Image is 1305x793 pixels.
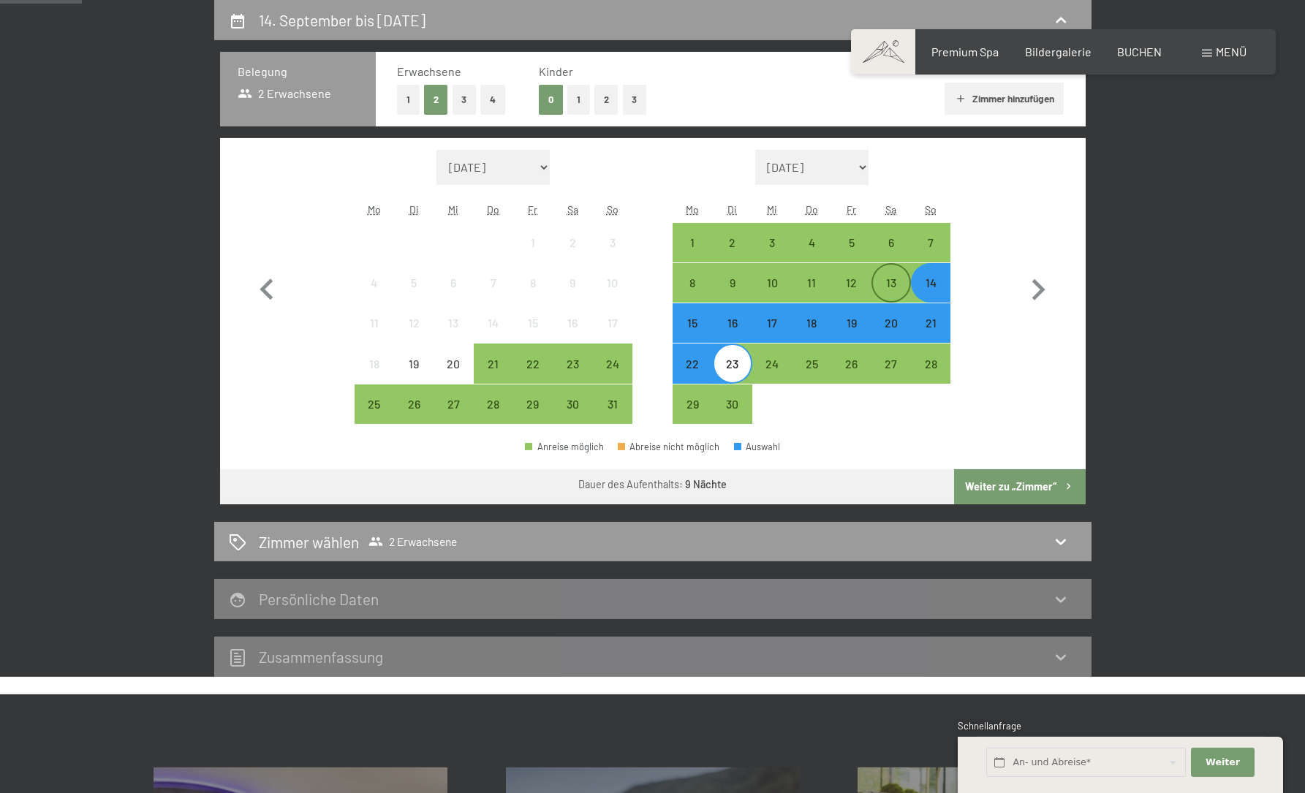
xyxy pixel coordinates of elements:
[686,203,699,216] abbr: Montag
[394,263,434,303] div: Tue Aug 05 2025
[259,531,359,553] h2: Zimmer wählen
[911,344,950,383] div: Anreise möglich
[513,263,553,303] div: Fri Aug 08 2025
[355,384,394,424] div: Anreise möglich
[752,263,792,303] div: Wed Sep 10 2025
[673,384,712,424] div: Anreise möglich
[911,303,950,343] div: Anreise möglich
[714,277,751,314] div: 9
[752,303,792,343] div: Wed Sep 17 2025
[873,277,909,314] div: 13
[592,263,632,303] div: Sun Aug 10 2025
[554,317,591,354] div: 16
[1206,756,1240,769] span: Weiter
[435,398,472,435] div: 27
[424,85,448,115] button: 2
[831,263,871,303] div: Fri Sep 12 2025
[871,263,911,303] div: Sat Sep 13 2025
[792,344,831,383] div: Thu Sep 25 2025
[713,263,752,303] div: Anreise möglich
[453,85,477,115] button: 3
[958,720,1021,732] span: Schnellanfrage
[727,203,737,216] abbr: Dienstag
[674,277,711,314] div: 8
[833,237,869,273] div: 5
[831,303,871,343] div: Anreise möglich
[397,85,420,115] button: 1
[831,344,871,383] div: Fri Sep 26 2025
[434,303,473,343] div: Anreise nicht möglich
[394,303,434,343] div: Anreise nicht möglich
[713,263,752,303] div: Tue Sep 09 2025
[792,263,831,303] div: Anreise möglich
[685,478,727,490] b: 9 Nächte
[409,203,419,216] abbr: Dienstag
[793,237,830,273] div: 4
[474,384,513,424] div: Thu Aug 28 2025
[394,344,434,383] div: Tue Aug 19 2025
[513,344,553,383] div: Anreise möglich
[911,223,950,262] div: Anreise möglich
[474,303,513,343] div: Anreise nicht möglich
[238,64,358,80] h3: Belegung
[592,303,632,343] div: Sun Aug 17 2025
[792,303,831,343] div: Thu Sep 18 2025
[553,344,592,383] div: Anreise möglich
[434,303,473,343] div: Wed Aug 13 2025
[435,277,472,314] div: 6
[674,317,711,354] div: 15
[246,150,288,425] button: Vorheriger Monat
[793,317,830,354] div: 18
[752,303,792,343] div: Anreise möglich
[515,277,551,314] div: 8
[592,223,632,262] div: Anreise nicht möglich
[831,223,871,262] div: Fri Sep 05 2025
[553,263,592,303] div: Sat Aug 09 2025
[673,223,712,262] div: Anreise möglich
[594,398,630,435] div: 31
[673,303,712,343] div: Anreise möglich
[714,317,751,354] div: 16
[674,358,711,395] div: 22
[831,223,871,262] div: Anreise möglich
[394,384,434,424] div: Anreise möglich
[553,263,592,303] div: Anreise nicht möglich
[954,469,1085,504] button: Weiter zu „Zimmer“
[754,277,790,314] div: 10
[618,442,720,452] div: Abreise nicht möglich
[434,263,473,303] div: Anreise nicht möglich
[554,277,591,314] div: 9
[435,358,472,395] div: 20
[833,277,869,314] div: 12
[238,86,332,102] span: 2 Erwachsene
[1191,748,1254,778] button: Weiter
[806,203,818,216] abbr: Donnerstag
[513,223,553,262] div: Anreise nicht möglich
[873,358,909,395] div: 27
[714,358,751,395] div: 23
[567,85,590,115] button: 1
[793,358,830,395] div: 25
[673,263,712,303] div: Anreise möglich
[394,344,434,383] div: Anreise nicht möglich
[1025,45,1092,58] span: Bildergalerie
[434,344,473,383] div: Anreise nicht möglich
[355,303,394,343] div: Mon Aug 11 2025
[475,358,512,395] div: 21
[592,344,632,383] div: Anreise möglich
[525,442,604,452] div: Anreise möglich
[833,358,869,395] div: 26
[475,317,512,354] div: 14
[474,384,513,424] div: Anreise möglich
[714,398,751,435] div: 30
[792,303,831,343] div: Anreise möglich
[553,384,592,424] div: Sat Aug 30 2025
[912,277,949,314] div: 14
[553,223,592,262] div: Sat Aug 02 2025
[397,64,461,78] span: Erwachsene
[515,237,551,273] div: 1
[515,398,551,435] div: 29
[475,398,512,435] div: 28
[355,344,394,383] div: Anreise nicht möglich
[673,263,712,303] div: Mon Sep 08 2025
